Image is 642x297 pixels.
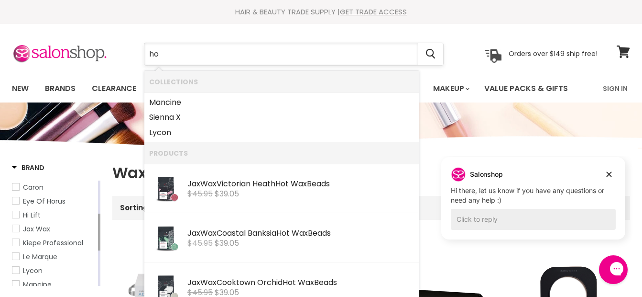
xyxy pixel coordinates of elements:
[200,228,217,239] b: Wax
[12,238,96,248] a: Kiepe Professional
[12,163,44,172] h3: Brand
[283,277,296,288] b: Hot
[144,125,419,143] li: Collections: Lycon
[149,110,414,125] a: Sienna X
[23,210,41,220] span: Hi Lift
[200,178,217,189] b: Wax
[144,142,419,164] li: Products
[5,79,36,99] a: New
[23,266,43,275] span: Lycon
[12,210,96,220] a: Hi Lift
[292,228,308,239] b: Wax
[215,238,239,249] span: $39.05
[23,183,44,192] span: Caron
[12,279,96,290] a: Mancine
[120,204,148,212] label: Sorting
[144,213,419,263] li: Products: Jax Wax Coastal Banksia Hot Wax Beads
[215,188,239,199] span: $39.05
[5,75,586,103] ul: Main menu
[149,95,414,110] a: Mancine
[144,110,419,125] li: Collections: Sienna X
[152,169,179,209] img: Jax-Wax-Australia-Beaded-Hot-Wax-500gm-HEATH-Packaging_200x.jpg
[477,79,575,99] a: Value Packs & Gifts
[23,252,57,262] span: Le Marque
[187,180,414,190] div: Jax Victorian Heath Beads
[149,125,414,140] a: Lycon
[200,277,217,288] b: Wax
[434,156,632,254] iframe: Gorgias live chat campaigns
[291,178,307,189] b: Wax
[12,182,96,193] a: Caron
[12,196,96,206] a: Eye Of Horus
[187,238,213,249] s: $45.95
[144,43,418,65] input: Search
[187,229,414,239] div: Jax Coastal Banksia Beads
[144,164,419,213] li: Products: Jax Wax Victorian Heath Hot Wax Beads
[597,79,633,99] a: Sign In
[152,218,179,258] img: Jax-Wax-Australia-Beaded-Hot-Wax-500gm-BANKSIA-Packaging_200x.jpg
[85,79,143,99] a: Clearance
[12,265,96,276] a: Lycon
[144,71,419,92] li: Collections
[23,280,52,289] span: Mancine
[12,224,96,234] a: Jax Wax
[144,43,444,66] form: Product
[38,79,83,99] a: Brands
[509,49,598,58] p: Orders over $149 ship free!
[23,238,83,248] span: Kiepe Professional
[426,79,475,99] a: Makeup
[12,251,96,262] a: Le Marque
[276,228,290,239] b: Hot
[275,178,289,189] b: Hot
[187,278,414,288] div: Jax Cooktown Orchid Beads
[187,188,213,199] s: $45.95
[340,7,407,17] a: GET TRADE ACCESS
[298,277,314,288] b: Wax
[23,196,65,206] span: Eye Of Horus
[23,224,50,234] span: Jax Wax
[594,252,632,287] iframe: Gorgias live chat messenger
[144,92,419,110] li: Collections: Mancine
[418,43,443,65] button: Search
[112,163,630,183] h1: Wax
